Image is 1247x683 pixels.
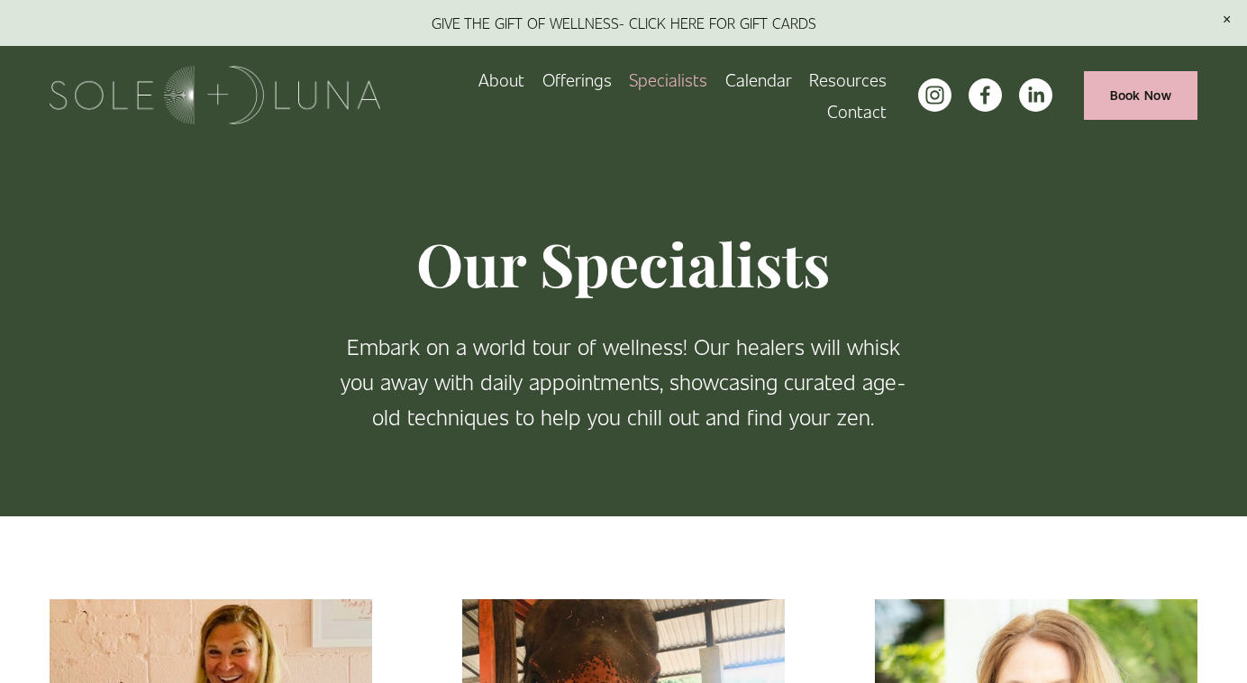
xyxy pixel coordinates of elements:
a: instagram-unauth [918,78,951,112]
a: Calendar [725,64,792,96]
img: Sole + Luna [50,66,380,124]
a: Contact [827,96,887,127]
a: Book Now [1084,71,1197,119]
a: About [478,64,524,96]
h1: Our Specialists [337,227,911,300]
a: folder dropdown [809,64,887,96]
a: Specialists [629,64,707,96]
span: Offerings [542,66,612,94]
a: LinkedIn [1019,78,1052,112]
a: facebook-unauth [969,78,1002,112]
p: Embark on a world tour of wellness! Our healers will whisk you away with daily appointments, show... [337,329,911,434]
a: folder dropdown [542,64,612,96]
span: Resources [809,66,887,94]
